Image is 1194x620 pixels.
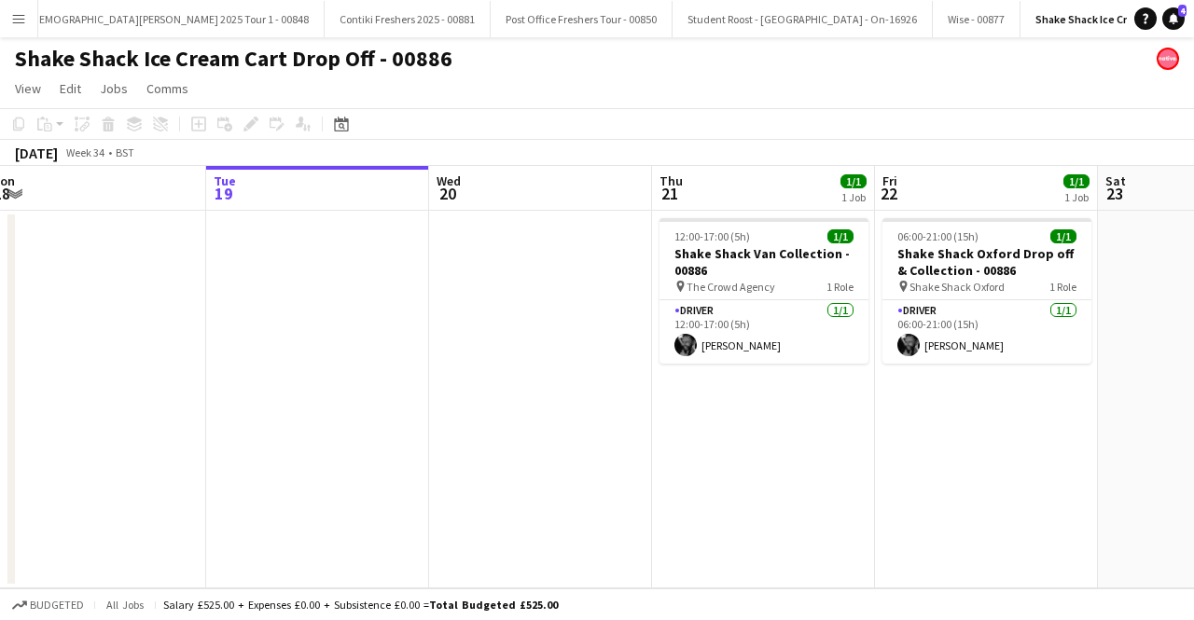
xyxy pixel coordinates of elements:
[325,1,491,37] button: Contiki Freshers 2025 - 00881
[100,80,128,97] span: Jobs
[429,598,558,612] span: Total Budgeted £525.00
[30,599,84,612] span: Budgeted
[673,1,933,37] button: Student Roost - [GEOGRAPHIC_DATA] - On-16926
[103,598,147,612] span: All jobs
[1162,7,1185,30] a: 4
[933,1,1020,37] button: Wise - 00877
[116,145,134,159] div: BST
[15,80,41,97] span: View
[163,598,558,612] div: Salary £525.00 + Expenses £0.00 + Subsistence £0.00 =
[7,76,49,101] a: View
[146,80,188,97] span: Comms
[13,1,325,37] button: [DEMOGRAPHIC_DATA][PERSON_NAME] 2025 Tour 1 - 00848
[1178,5,1187,17] span: 4
[139,76,196,101] a: Comms
[62,145,108,159] span: Week 34
[491,1,673,37] button: Post Office Freshers Tour - 00850
[15,45,452,73] h1: Shake Shack Ice Cream Cart Drop Off - 00886
[1157,48,1179,70] app-user-avatar: native Staffing
[15,144,58,162] div: [DATE]
[52,76,89,101] a: Edit
[60,80,81,97] span: Edit
[9,595,87,615] button: Budgeted
[92,76,135,101] a: Jobs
